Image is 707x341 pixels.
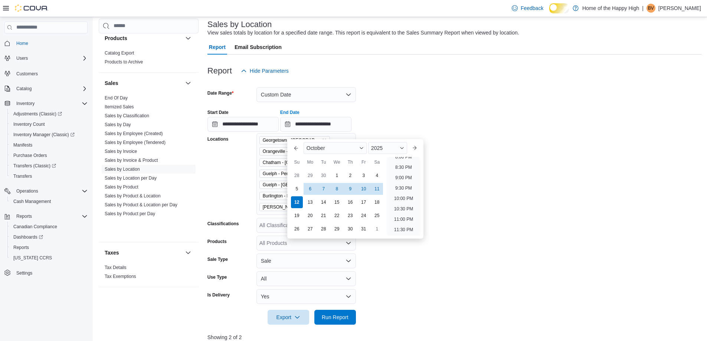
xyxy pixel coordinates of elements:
[13,142,32,148] span: Manifests
[105,95,128,101] a: End Of Day
[10,197,88,206] span: Cash Management
[10,243,32,252] a: Reports
[259,136,330,144] span: Georgetown - Mountainview - Fire & Flower
[371,183,383,195] div: day-11
[207,29,519,37] div: View sales totals by location for a specified date range. This report is equivalent to the Sales ...
[13,234,43,240] span: Dashboards
[10,253,55,262] a: [US_STATE] CCRS
[105,50,134,56] span: Catalog Export
[13,187,41,196] button: Operations
[4,35,88,298] nav: Complex example
[371,196,383,208] div: day-18
[105,265,127,270] a: Tax Details
[371,145,383,151] span: 2025
[307,145,325,151] span: October
[105,249,119,256] h3: Taxes
[7,196,91,207] button: Cash Management
[13,39,88,48] span: Home
[304,196,316,208] div: day-13
[184,34,193,43] button: Products
[409,142,420,154] button: Next month
[207,292,230,298] label: Is Delivery
[331,183,343,195] div: day-8
[7,171,91,181] button: Transfers
[13,132,75,138] span: Inventory Manager (Classic)
[291,210,303,222] div: day-19
[1,68,91,79] button: Customers
[344,156,356,168] div: Th
[105,104,134,109] a: Itemized Sales
[259,170,330,178] span: Guelph - Pergola Commons - Fire & Flower
[10,141,35,150] a: Manifests
[105,167,140,172] a: Sales by Location
[16,213,32,219] span: Reports
[10,109,65,118] a: Adjustments (Classic)
[207,239,227,245] label: Products
[184,79,193,88] button: Sales
[207,109,229,115] label: Start Date
[392,173,415,182] li: 9:00 PM
[184,248,193,257] button: Taxes
[304,210,316,222] div: day-20
[13,268,88,278] span: Settings
[207,334,702,341] p: Showing 2 of 2
[1,53,91,63] button: Users
[259,147,330,155] span: Orangeville - Broadway - Fire & Flower
[105,176,157,181] a: Sales by Location per Day
[392,153,415,161] li: 8:00 PM
[7,129,91,140] a: Inventory Manager (Classic)
[658,4,701,13] p: [PERSON_NAME]
[13,255,52,261] span: [US_STATE] CCRS
[392,163,415,172] li: 8:30 PM
[105,122,131,127] a: Sales by Day
[280,117,351,132] input: Press the down key to enter a popover containing a calendar. Press the escape key to close the po...
[105,211,155,217] span: Sales by Product per Day
[358,223,370,235] div: day-31
[105,140,166,145] span: Sales by Employee (Tendered)
[13,153,47,158] span: Purchase Orders
[99,94,199,242] div: Sales
[371,156,383,168] div: Sa
[263,137,321,144] span: Georgetown - [GEOGRAPHIC_DATA] - Fire & Flower
[344,170,356,181] div: day-2
[391,215,416,224] li: 11:00 PM
[207,20,272,29] h3: Sales by Location
[259,203,330,211] span: Dundas - Osler Drive - Friendly Stranger
[391,194,416,203] li: 10:00 PM
[105,149,137,154] a: Sales by Invoice
[392,184,415,193] li: 9:30 PM
[235,40,282,55] span: Email Subscription
[105,59,143,65] a: Products to Archive
[13,84,88,93] span: Catalog
[13,199,51,204] span: Cash Management
[10,130,78,139] a: Inventory Manager (Classic)
[368,142,407,154] div: Button. Open the year selector. 2025 is currently selected.
[105,274,136,279] a: Tax Exemptions
[371,210,383,222] div: day-25
[105,249,182,256] button: Taxes
[13,54,31,63] button: Users
[7,222,91,232] button: Canadian Compliance
[391,225,416,234] li: 11:30 PM
[391,204,416,213] li: 10:30 PM
[16,55,28,61] span: Users
[238,63,292,78] button: Hide Parameters
[10,130,88,139] span: Inventory Manager (Classic)
[13,212,88,221] span: Reports
[10,233,88,242] span: Dashboards
[358,210,370,222] div: day-24
[263,148,321,155] span: Orangeville - Broadway - Fire & Flower
[291,183,303,195] div: day-5
[358,170,370,181] div: day-3
[105,184,138,190] span: Sales by Product
[263,203,321,211] span: [PERSON_NAME] Drive - Friendly Stranger
[358,156,370,168] div: Fr
[314,310,356,325] button: Run Report
[318,183,330,195] div: day-7
[291,223,303,235] div: day-26
[1,38,91,49] button: Home
[344,223,356,235] div: day-30
[358,196,370,208] div: day-17
[13,84,35,93] button: Catalog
